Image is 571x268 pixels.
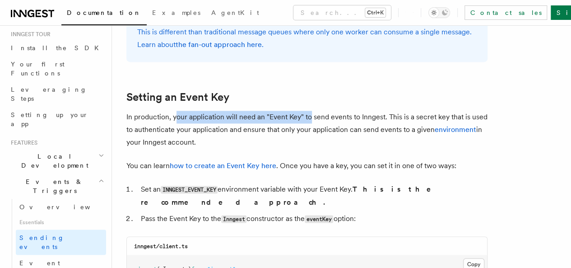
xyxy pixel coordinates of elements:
[428,7,450,18] button: Toggle dark mode
[67,9,141,16] span: Documentation
[464,5,547,20] a: Contact sales
[7,31,51,38] span: Inngest tour
[137,13,477,51] p: 💡 One event can trigger multiple functions, enabling you to consume a single event in multiple wa...
[176,40,262,49] a: the fan-out approach here
[11,86,87,102] span: Leveraging Steps
[7,139,37,146] span: Features
[126,111,487,149] p: In production, your application will need an "Event Key" to send events to Inngest. This is a sec...
[61,3,147,25] a: Documentation
[170,161,276,170] a: how to create an Event Key here
[7,40,106,56] a: Install the SDK
[16,215,106,230] span: Essentials
[305,215,333,223] code: eventKey
[11,44,104,52] span: Install the SDK
[138,183,487,209] li: Set an environment variable with your Event Key.
[19,234,65,250] span: Sending events
[7,107,106,132] a: Setting up your app
[11,61,65,77] span: Your first Functions
[7,152,98,170] span: Local Development
[11,111,88,127] span: Setting up your app
[365,8,385,17] kbd: Ctrl+K
[138,212,487,226] li: Pass the Event Key to the constructor as the option:
[7,148,106,174] button: Local Development
[134,243,188,249] code: inngest/client.ts
[141,185,444,207] strong: This is the recommended approach.
[147,3,206,24] a: Examples
[7,177,98,195] span: Events & Triggers
[221,215,246,223] code: Inngest
[435,125,476,134] a: environment
[16,230,106,255] a: Sending events
[126,160,487,172] p: You can learn . Once you have a key, you can set it in one of two ways:
[19,203,112,211] span: Overview
[7,174,106,199] button: Events & Triggers
[126,91,229,103] a: Setting an Event Key
[7,56,106,81] a: Your first Functions
[16,199,106,215] a: Overview
[206,3,265,24] a: AgentKit
[152,9,200,16] span: Examples
[293,5,391,20] button: Search...Ctrl+K
[7,81,106,107] a: Leveraging Steps
[161,186,218,193] code: INNGEST_EVENT_KEY
[211,9,259,16] span: AgentKit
